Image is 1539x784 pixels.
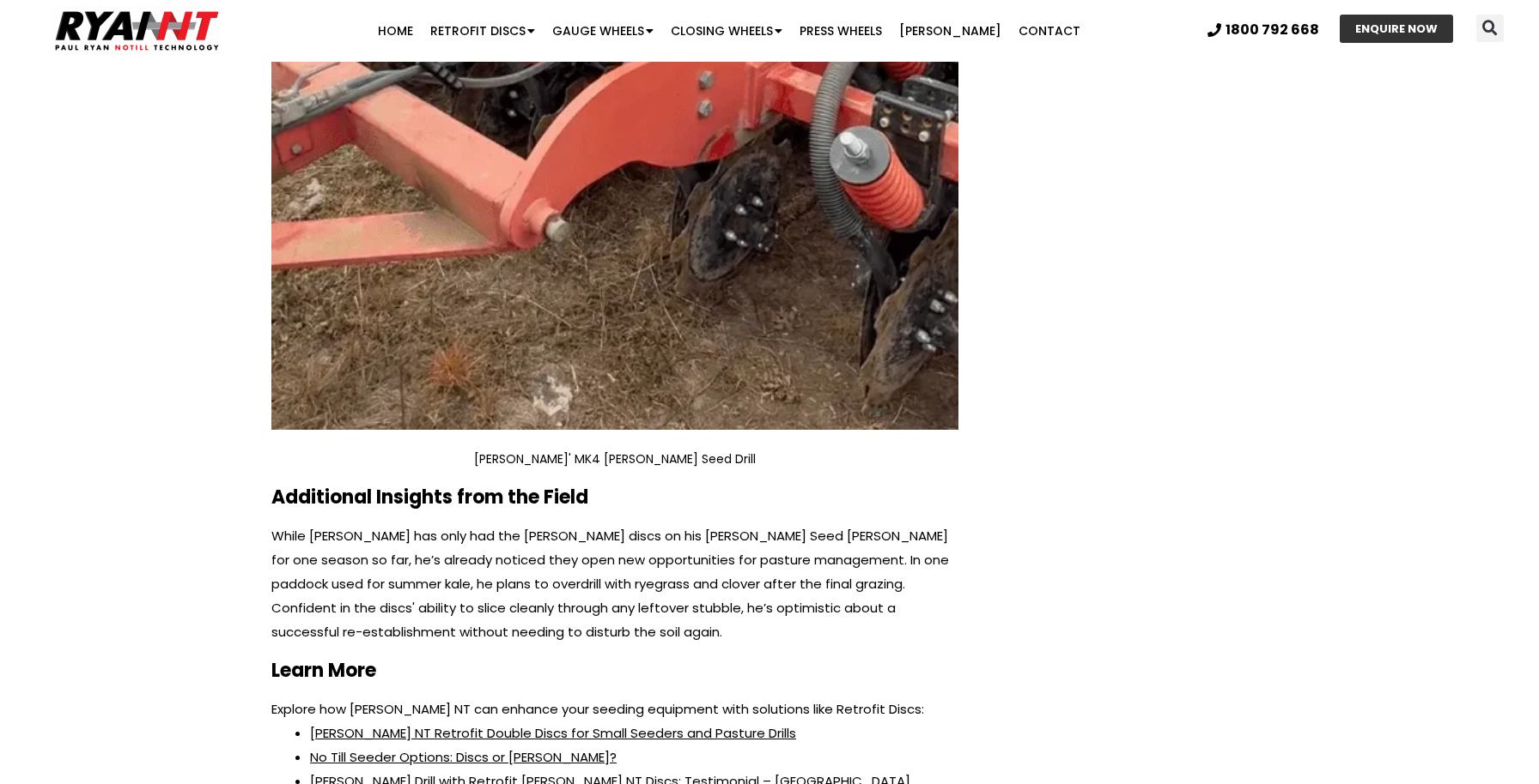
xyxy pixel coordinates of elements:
[422,14,544,48] a: Retrofit Discs
[271,524,958,644] p: While [PERSON_NAME] has only had the [PERSON_NAME] discs on his [PERSON_NAME] Seed [PERSON_NAME] ...
[1226,23,1319,37] span: 1800 792 668
[544,14,662,48] a: Gauge Wheels
[1010,14,1089,48] a: Contact
[369,14,422,48] a: Home
[1476,15,1504,42] div: Search
[1340,15,1453,43] a: ENQUIRE NOW
[891,14,1010,48] a: [PERSON_NAME]
[271,697,958,721] p: Explore how [PERSON_NAME] NT can enhance your seeding equipment with solutions like Retrofit Discs:
[52,4,223,57] img: Ryan NT logo
[271,484,588,510] span: Additional Insights from the Field
[662,14,791,48] a: Closing Wheels
[299,14,1161,48] nav: Menu
[474,450,756,467] span: [PERSON_NAME]' MK4 [PERSON_NAME] Seed Drill
[310,748,617,766] a: No Till Seeder Options: Discs or [PERSON_NAME]?
[791,14,891,48] a: Press Wheels
[1207,23,1319,37] a: 1800 792 668
[271,657,376,684] span: Learn More
[1355,23,1438,34] span: ENQUIRE NOW
[310,724,796,742] a: [PERSON_NAME] NT Retrofit Double Discs for Small Seeders and Pasture Drills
